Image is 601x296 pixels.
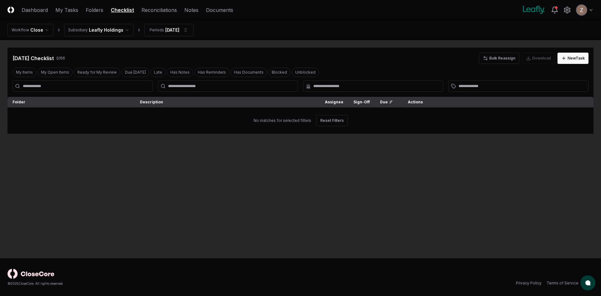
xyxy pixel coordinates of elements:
div: New Task [568,55,585,61]
div: Subsidiary [68,27,88,33]
div: No matches for selected filters [254,118,311,123]
img: Leafly logo [521,5,546,15]
div: Periods [150,27,164,33]
button: Bulk Reassign [479,53,519,64]
button: Reset Filters [316,115,348,126]
a: Reconciliations [141,6,177,14]
button: My Items [13,68,36,77]
button: atlas-launcher [580,275,595,290]
button: Late [151,68,166,77]
th: Description [135,97,320,107]
a: Folders [86,6,103,14]
div: 0 / 66 [56,55,65,61]
img: logo [8,269,54,279]
button: Unblocked [292,68,319,77]
button: NewTask [557,53,588,64]
button: Has Documents [231,68,267,77]
nav: breadcrumb [8,24,193,36]
img: Logo [8,7,14,13]
div: [DATE] [165,27,179,33]
button: Has Reminders [194,68,229,77]
a: Privacy Policy [516,280,542,286]
button: My Open Items [38,68,73,77]
a: Terms of Service [547,280,578,286]
div: © 2025 CloseCore. All rights reserved. [8,281,300,286]
a: Dashboard [22,6,48,14]
button: Periods[DATE] [144,24,193,36]
div: Workflow [12,27,29,33]
button: Due Today [121,68,149,77]
th: Folder [8,97,135,107]
button: Blocked [268,68,290,77]
div: Due [380,99,393,105]
a: Notes [184,6,198,14]
a: Documents [206,6,233,14]
img: ACg8ocKnDsamp5-SE65NkOhq35AnOBarAXdzXQ03o9g231ijNgHgyA=s96-c [577,5,587,15]
th: Sign-Off [348,97,375,107]
button: Has Notes [167,68,193,77]
div: [DATE] Checklist [13,55,54,62]
button: Ready for My Review [74,68,120,77]
a: Checklist [111,6,134,14]
a: My Tasks [55,6,78,14]
th: Assignee [320,97,348,107]
div: Actions [403,99,588,105]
